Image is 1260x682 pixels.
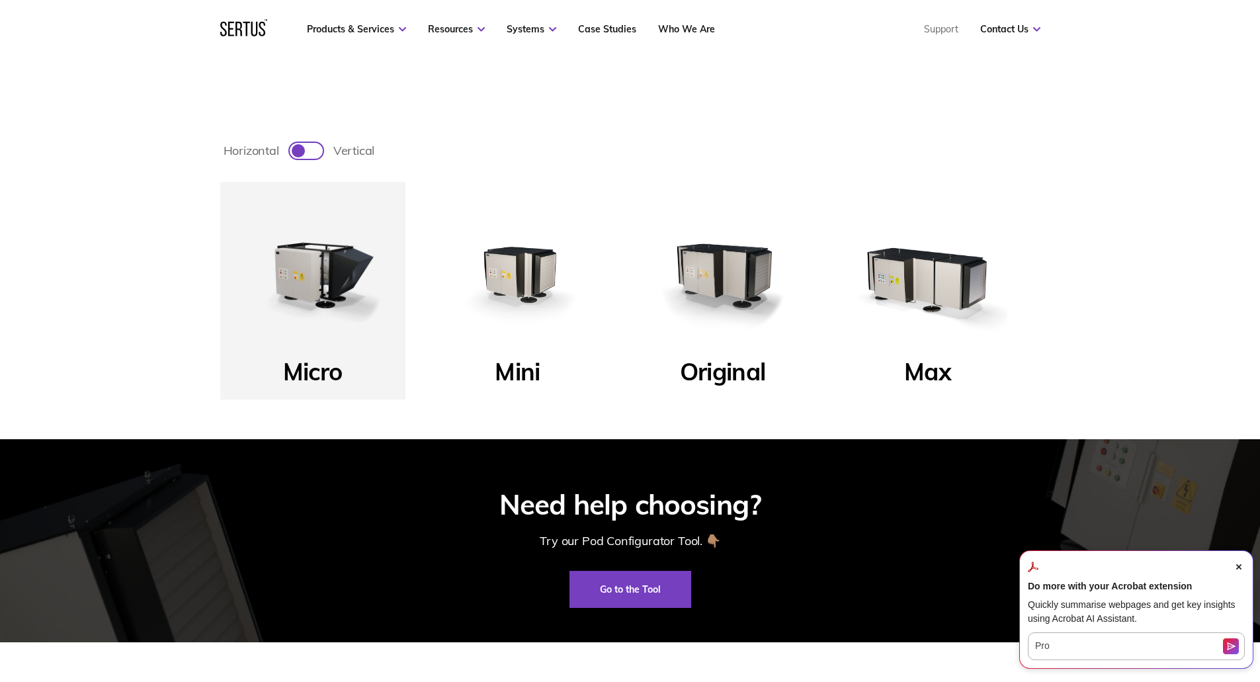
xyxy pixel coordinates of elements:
img: Mini [439,195,597,354]
p: Original [680,357,765,395]
div: Need help choosing? [499,489,761,521]
div: Try our Pod Configurator Tool. 👇🏽 [540,532,720,550]
p: Max [904,357,951,395]
img: Micro [233,195,392,354]
a: Contact Us [980,23,1040,35]
img: Original [644,195,802,354]
img: Max [849,195,1007,354]
span: horizontal [224,143,279,158]
a: Case Studies [578,23,636,35]
a: Go to the Tool [569,571,691,608]
a: Who We Are [658,23,715,35]
p: Mini [495,357,540,395]
p: Micro [283,357,342,395]
a: Products & Services [307,23,406,35]
a: Resources [428,23,485,35]
span: vertical [333,143,375,158]
a: Systems [507,23,556,35]
a: Support [924,23,958,35]
iframe: Chat Widget [1022,529,1260,682]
